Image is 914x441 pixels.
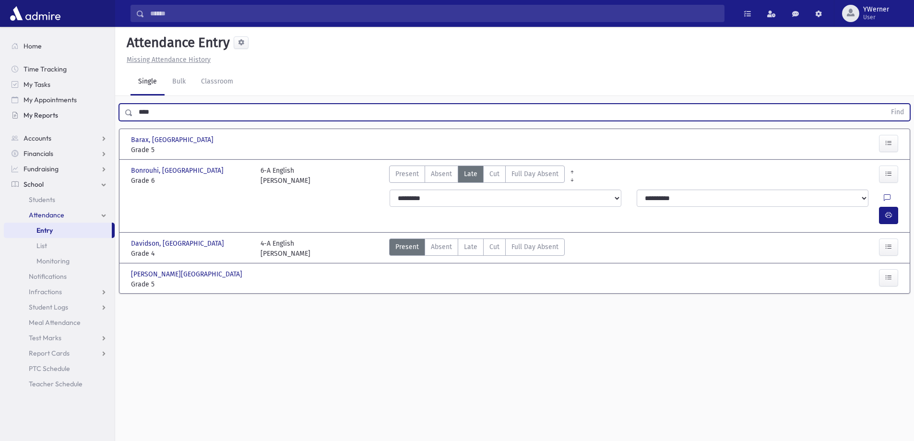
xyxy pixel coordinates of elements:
span: Full Day Absent [511,242,558,252]
span: Absent [431,242,452,252]
a: Infractions [4,284,115,299]
span: User [863,13,889,21]
a: Meal Attendance [4,315,115,330]
a: Fundraising [4,161,115,177]
span: Grade 5 [131,145,251,155]
a: Attendance [4,207,115,223]
span: Report Cards [29,349,70,358]
span: Student Logs [29,303,68,311]
button: Find [885,104,910,120]
span: Late [464,242,477,252]
span: Meal Attendance [29,318,81,327]
a: Classroom [193,69,241,95]
span: Absent [431,169,452,179]
input: Search [144,5,724,22]
span: Test Marks [29,334,61,342]
u: Missing Attendance History [127,56,211,64]
a: School [4,177,115,192]
span: My Reports [24,111,58,119]
span: Notifications [29,272,67,281]
a: Report Cards [4,346,115,361]
span: Grade 5 [131,279,251,289]
a: Single [131,69,165,95]
img: AdmirePro [8,4,63,23]
a: Home [4,38,115,54]
span: Time Tracking [24,65,67,73]
a: Test Marks [4,330,115,346]
div: 4-A English [PERSON_NAME] [261,238,310,259]
span: My Tasks [24,80,50,89]
span: Cut [489,169,499,179]
h5: Attendance Entry [123,35,230,51]
span: YWerner [863,6,889,13]
span: My Appointments [24,95,77,104]
span: Entry [36,226,53,235]
a: My Appointments [4,92,115,107]
span: Fundraising [24,165,59,173]
span: Present [395,169,419,179]
span: Davidson, [GEOGRAPHIC_DATA] [131,238,226,249]
a: Entry [4,223,112,238]
span: Full Day Absent [511,169,558,179]
span: Financials [24,149,53,158]
span: Cut [489,242,499,252]
span: School [24,180,44,189]
span: Barax, [GEOGRAPHIC_DATA] [131,135,215,145]
a: Student Logs [4,299,115,315]
a: Financials [4,146,115,161]
span: Grade 4 [131,249,251,259]
a: Teacher Schedule [4,376,115,392]
a: My Reports [4,107,115,123]
div: AttTypes [389,166,565,186]
span: [PERSON_NAME][GEOGRAPHIC_DATA] [131,269,244,279]
span: PTC Schedule [29,364,70,373]
span: Bonrouhi, [GEOGRAPHIC_DATA] [131,166,226,176]
a: Students [4,192,115,207]
div: 6-A English [PERSON_NAME] [261,166,310,186]
a: List [4,238,115,253]
span: Late [464,169,477,179]
span: Teacher Schedule [29,380,83,388]
span: List [36,241,47,250]
span: Accounts [24,134,51,143]
a: Bulk [165,69,193,95]
a: Notifications [4,269,115,284]
span: Grade 6 [131,176,251,186]
span: Students [29,195,55,204]
span: Present [395,242,419,252]
a: My Tasks [4,77,115,92]
span: Attendance [29,211,64,219]
a: Missing Attendance History [123,56,211,64]
span: Monitoring [36,257,70,265]
a: Time Tracking [4,61,115,77]
a: PTC Schedule [4,361,115,376]
a: Accounts [4,131,115,146]
a: Monitoring [4,253,115,269]
span: Infractions [29,287,62,296]
span: Home [24,42,42,50]
div: AttTypes [389,238,565,259]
